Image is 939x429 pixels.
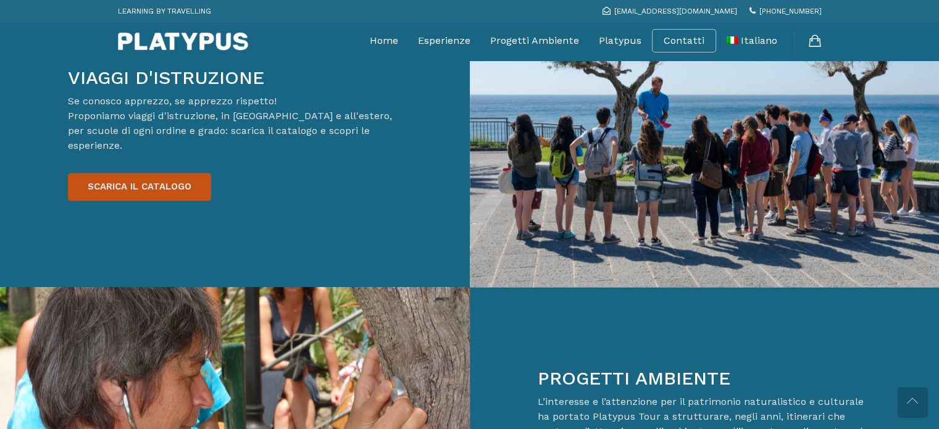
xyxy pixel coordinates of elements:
[538,367,730,388] span: Progetti ambiente
[741,35,777,46] span: Italiano
[727,25,777,56] a: Italiano
[68,67,264,88] span: Viaggi d'istruzione
[68,173,211,201] a: SCARICA IL CATALOGO
[599,25,641,56] a: Platypus
[759,7,822,15] span: [PHONE_NUMBER]
[68,94,401,153] p: Se conosco apprezzo, se apprezzo rispetto! Proponiamo viaggi d'istruzione, in [GEOGRAPHIC_DATA] e...
[664,35,704,47] a: Contatti
[490,25,579,56] a: Progetti Ambiente
[614,7,737,15] span: [EMAIL_ADDRESS][DOMAIN_NAME]
[418,25,470,56] a: Esperienze
[370,25,398,56] a: Home
[118,3,211,19] p: LEARNING BY TRAVELLING
[749,7,822,15] a: [PHONE_NUMBER]
[603,7,737,15] a: [EMAIL_ADDRESS][DOMAIN_NAME]
[118,32,248,51] img: Platypus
